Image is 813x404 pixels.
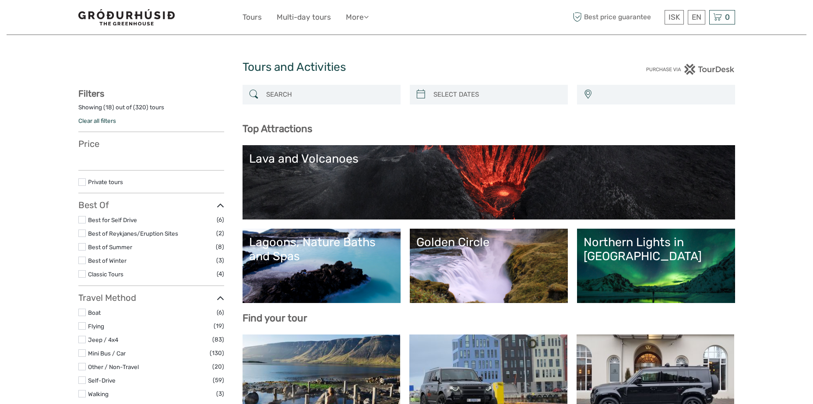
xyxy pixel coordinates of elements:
span: (8) [216,242,224,252]
a: Clear all filters [78,117,116,124]
input: SELECT DATES [430,87,563,102]
h3: Price [78,139,224,149]
input: SEARCH [263,87,396,102]
b: Top Attractions [243,123,312,135]
div: Lava and Volcanoes [249,152,729,166]
div: EN [688,10,705,24]
a: Boat [88,309,101,316]
img: 1578-341a38b5-ce05-4595-9f3d-b8aa3718a0b3_logo_small.jpg [78,9,175,25]
strong: Filters [78,88,104,99]
a: Lagoons, Nature Baths and Spas [249,235,394,296]
div: Northern Lights in [GEOGRAPHIC_DATA] [584,235,729,264]
span: (3) [216,255,224,265]
span: (83) [212,334,224,345]
span: ISK [669,13,680,21]
a: Best of Summer [88,244,132,251]
span: (19) [214,321,224,331]
a: Best for Self Drive [88,216,137,223]
a: Mini Bus / Car [88,350,126,357]
a: Multi-day tours [277,11,331,24]
a: Golden Circle [416,235,561,296]
div: Showing ( ) out of ( ) tours [78,103,224,117]
h3: Best Of [78,200,224,210]
div: Lagoons, Nature Baths and Spas [249,235,394,264]
a: Self-Drive [88,377,116,384]
a: Private tours [88,178,123,185]
a: Other / Non-Travel [88,363,139,370]
b: Find your tour [243,312,307,324]
a: Classic Tours [88,271,123,278]
span: Best price guarantee [571,10,662,24]
span: (4) [217,269,224,279]
span: 0 [724,13,731,21]
span: (130) [210,348,224,358]
a: More [346,11,369,24]
h1: Tours and Activities [243,60,571,74]
a: Walking [88,390,109,397]
a: Best of Reykjanes/Eruption Sites [88,230,178,237]
span: (20) [212,362,224,372]
span: (59) [213,375,224,385]
h3: Travel Method [78,293,224,303]
a: Lava and Volcanoes [249,152,729,213]
span: (6) [217,307,224,317]
a: Tours [243,11,262,24]
img: PurchaseViaTourDesk.png [646,64,735,75]
label: 320 [135,103,146,111]
a: Jeep / 4x4 [88,336,118,343]
div: Golden Circle [416,235,561,249]
span: (3) [216,389,224,399]
span: (2) [216,228,224,238]
a: Flying [88,323,104,330]
a: Best of Winter [88,257,127,264]
a: Northern Lights in [GEOGRAPHIC_DATA] [584,235,729,296]
span: (6) [217,215,224,225]
label: 18 [106,103,112,111]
